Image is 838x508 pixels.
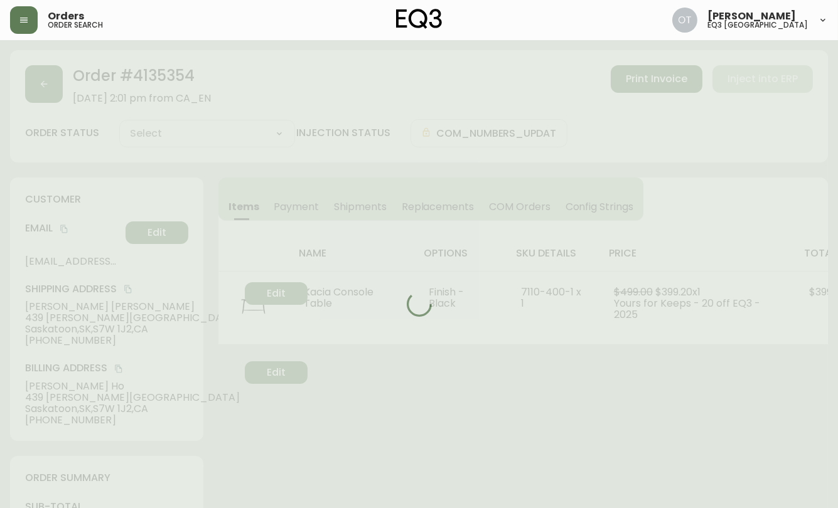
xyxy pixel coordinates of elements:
img: 5d4d18d254ded55077432b49c4cb2919 [672,8,697,33]
h5: order search [48,21,103,29]
h5: eq3 [GEOGRAPHIC_DATA] [707,21,808,29]
span: [PERSON_NAME] [707,11,796,21]
img: logo [396,9,443,29]
span: Orders [48,11,84,21]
